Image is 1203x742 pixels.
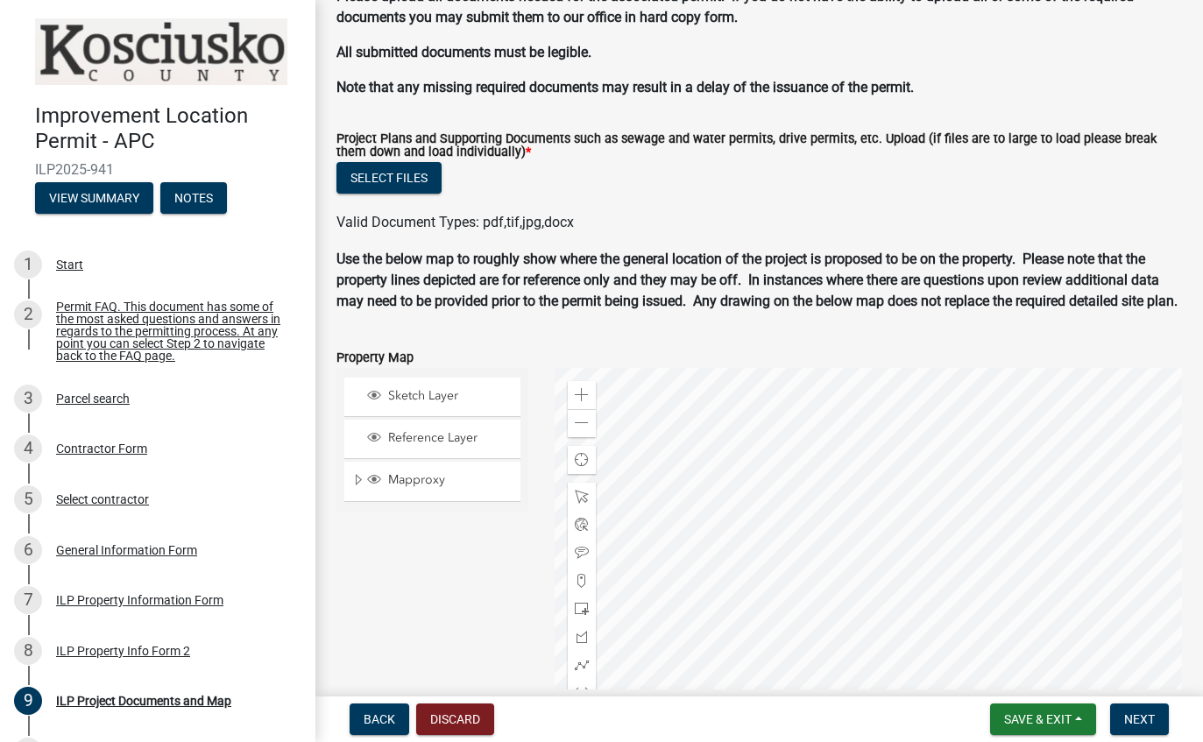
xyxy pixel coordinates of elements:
[14,536,42,564] div: 6
[35,103,301,154] h4: Improvement Location Permit - APC
[160,192,227,206] wm-modal-confirm: Notes
[35,18,287,85] img: Kosciusko County, Indiana
[35,192,153,206] wm-modal-confirm: Summary
[35,182,153,214] button: View Summary
[56,493,149,505] div: Select contractor
[14,637,42,665] div: 8
[56,544,197,556] div: General Information Form
[336,251,1178,309] strong: Use the below map to roughly show where the general location of the project is proposed to be on ...
[384,430,514,446] span: Reference Layer
[56,392,130,405] div: Parcel search
[14,485,42,513] div: 5
[56,695,231,707] div: ILP Project Documents and Map
[14,586,42,614] div: 7
[384,388,514,404] span: Sketch Layer
[14,251,42,279] div: 1
[344,462,520,502] li: Mapproxy
[56,258,83,271] div: Start
[364,430,514,448] div: Reference Layer
[336,79,914,95] strong: Note that any missing required documents may result in a delay of the issuance of the permit.
[336,214,574,230] span: Valid Document Types: pdf,tif,jpg,docx
[344,378,520,417] li: Sketch Layer
[364,388,514,406] div: Sketch Layer
[351,472,364,491] span: Expand
[416,703,494,735] button: Discard
[336,133,1182,159] label: Project Plans and Supporting Documents such as sewage and water permits, drive permits, etc. Uplo...
[336,352,414,364] label: Property Map
[568,381,596,409] div: Zoom in
[14,435,42,463] div: 4
[35,161,280,178] span: ILP2025-941
[336,44,591,60] strong: All submitted documents must be legible.
[1124,712,1155,726] span: Next
[336,162,442,194] button: Select files
[568,446,596,474] div: Find my location
[364,712,395,726] span: Back
[1110,703,1169,735] button: Next
[14,385,42,413] div: 3
[14,300,42,329] div: 2
[344,420,520,459] li: Reference Layer
[14,687,42,715] div: 9
[56,645,190,657] div: ILP Property Info Form 2
[56,442,147,455] div: Contractor Form
[56,594,223,606] div: ILP Property Information Form
[364,472,514,490] div: Mapproxy
[350,703,409,735] button: Back
[990,703,1096,735] button: Save & Exit
[1004,712,1072,726] span: Save & Exit
[160,182,227,214] button: Notes
[568,409,596,437] div: Zoom out
[56,300,287,362] div: Permit FAQ. This document has some of the most asked questions and answers in regards to the perm...
[384,472,514,488] span: Mapproxy
[343,373,522,507] ul: Layer List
